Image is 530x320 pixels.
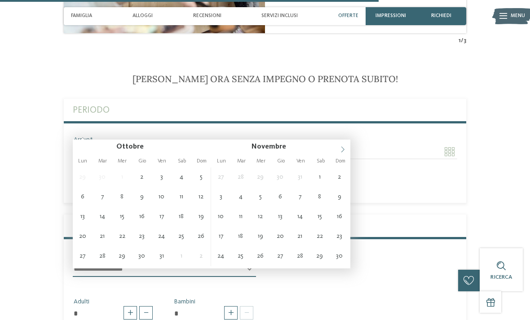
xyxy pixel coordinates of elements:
span: Ottobre 29, 2025 [251,167,270,187]
span: Lun [73,158,93,164]
span: Ottobre 31, 2025 [152,246,172,266]
span: Ottobre 13, 2025 [73,207,93,227]
span: Gio [132,158,152,164]
span: Ven [291,158,311,164]
span: Novembre 26, 2025 [251,246,270,266]
span: Ottobre 14, 2025 [93,207,112,227]
span: Novembre 2, 2025 [330,167,349,187]
span: Dom [192,158,212,164]
span: Novembre 5, 2025 [251,187,270,207]
label: Periodo [73,99,457,121]
span: Alloggi [132,13,153,19]
span: Ottobre 22, 2025 [112,227,132,246]
span: Mar [93,158,112,164]
input: Year [144,143,171,150]
span: Offerte [338,13,358,19]
span: Ottobre 3, 2025 [152,167,172,187]
span: Mer [112,158,132,164]
span: Dom [331,158,350,164]
span: Ottobre 7, 2025 [93,187,112,207]
span: Ottobre 26, 2025 [191,227,211,246]
span: Ottobre 9, 2025 [132,187,152,207]
span: Settembre 29, 2025 [73,167,93,187]
span: Impressioni [375,13,406,19]
span: richiedi [431,13,451,19]
span: Novembre 11, 2025 [231,207,251,227]
span: Ottobre 8, 2025 [112,187,132,207]
span: Novembre 4, 2025 [231,187,251,207]
span: Mer [251,158,271,164]
span: Novembre 16, 2025 [330,207,349,227]
span: Ottobre 10, 2025 [152,187,172,207]
span: Ottobre 23, 2025 [132,227,152,246]
span: Mar [231,158,251,164]
span: Servizi inclusi [261,13,298,19]
span: Ottobre 29, 2025 [112,246,132,266]
span: Novembre 22, 2025 [310,227,330,246]
span: Novembre 20, 2025 [270,227,290,246]
span: Novembre 23, 2025 [330,227,349,246]
span: Novembre 19, 2025 [251,227,270,246]
span: Ottobre 17, 2025 [152,207,172,227]
span: Ottobre 11, 2025 [172,187,191,207]
span: Novembre 24, 2025 [211,246,231,266]
span: Novembre 13, 2025 [270,207,290,227]
span: Famiglia [71,13,92,19]
span: Ottobre 6, 2025 [73,187,93,207]
span: Ottobre 15, 2025 [112,207,132,227]
span: Ottobre 16, 2025 [132,207,152,227]
span: Novembre 8, 2025 [310,187,330,207]
span: Novembre 1, 2025 [310,167,330,187]
span: 3 [464,37,466,45]
span: [PERSON_NAME] ora senza impegno o prenota subito! [132,73,398,84]
span: Ottobre 2, 2025 [132,167,152,187]
span: Ottobre 21, 2025 [93,227,112,246]
span: Lun [212,158,231,164]
span: Novembre 15, 2025 [310,207,330,227]
span: Ottobre 27, 2025 [211,167,231,187]
span: Ottobre 30, 2025 [132,246,152,266]
span: Novembre 1, 2025 [172,246,191,266]
span: Ven [152,158,172,164]
span: Novembre 21, 2025 [290,227,310,246]
span: Novembre 14, 2025 [290,207,310,227]
span: Settembre 30, 2025 [93,167,112,187]
span: Ottobre 12, 2025 [191,187,211,207]
span: Ottobre 31, 2025 [290,167,310,187]
span: Ricerca [490,274,512,280]
span: Novembre 10, 2025 [211,207,231,227]
span: Novembre 28, 2025 [290,246,310,266]
span: Novembre [252,143,286,150]
span: Ottobre 25, 2025 [172,227,191,246]
span: 1 [459,37,461,45]
span: Novembre 9, 2025 [330,187,349,207]
span: Novembre 29, 2025 [310,246,330,266]
span: Recensioni [193,13,221,19]
span: Sab [172,158,192,164]
span: Ottobre 28, 2025 [231,167,251,187]
span: Novembre 12, 2025 [251,207,270,227]
span: Novembre 30, 2025 [330,246,349,266]
span: Sab [311,158,331,164]
span: Ottobre 24, 2025 [152,227,172,246]
span: Ottobre 19, 2025 [191,207,211,227]
span: Novembre 27, 2025 [270,246,290,266]
span: Novembre 17, 2025 [211,227,231,246]
span: Ottobre 18, 2025 [172,207,191,227]
span: Ottobre 27, 2025 [73,246,93,266]
span: Ottobre 5, 2025 [191,167,211,187]
span: Ottobre 4, 2025 [172,167,191,187]
span: Gio [271,158,291,164]
span: Novembre 6, 2025 [270,187,290,207]
span: Ottobre 30, 2025 [270,167,290,187]
span: Ottobre 20, 2025 [73,227,93,246]
span: / [461,37,464,45]
span: Novembre 25, 2025 [231,246,251,266]
span: Novembre 2, 2025 [191,246,211,266]
span: Novembre 18, 2025 [231,227,251,246]
span: Novembre 7, 2025 [290,187,310,207]
span: Ottobre 1, 2025 [112,167,132,187]
span: Ottobre [116,143,144,150]
input: Year [286,143,313,150]
span: Novembre 3, 2025 [211,187,231,207]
